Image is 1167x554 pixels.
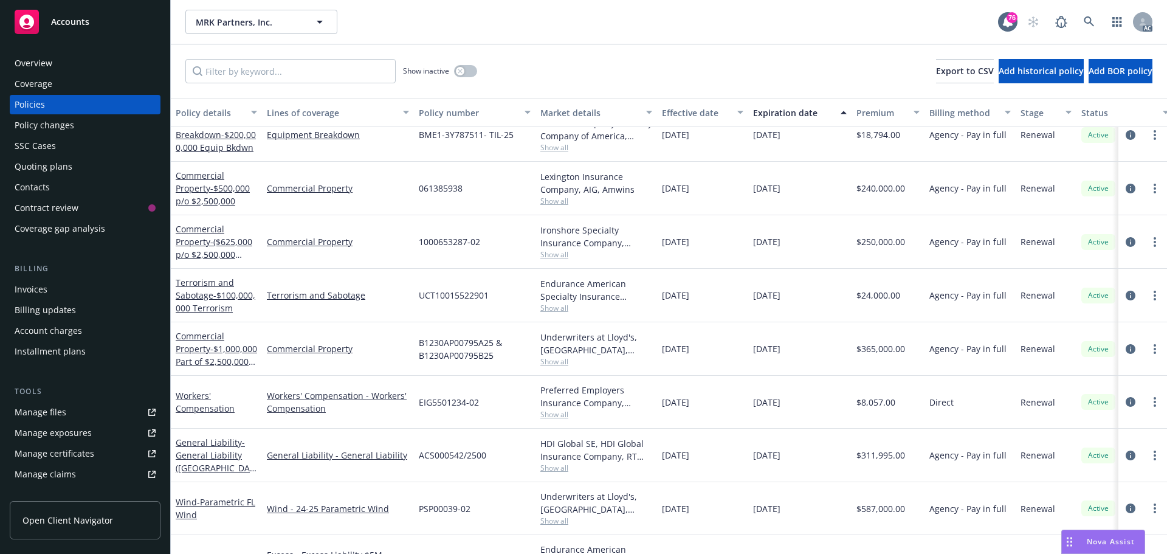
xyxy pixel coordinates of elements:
[929,182,1007,195] span: Agency - Pay in full
[267,342,409,355] a: Commercial Property
[753,396,780,409] span: [DATE]
[748,98,852,127] button: Expiration date
[15,280,47,299] div: Invoices
[540,224,652,249] div: Ironshore Specialty Insurance Company, Ironshore (Liberty Mutual), Amwins
[540,516,652,526] span: Show all
[1087,536,1135,547] span: Nova Assist
[15,403,66,422] div: Manage files
[15,485,72,505] div: Manage BORs
[662,289,689,302] span: [DATE]
[929,342,1007,355] span: Agency - Pay in full
[1086,503,1110,514] span: Active
[176,116,256,153] a: Equipment Breakdown
[753,128,780,141] span: [DATE]
[15,157,72,176] div: Quoting plans
[1021,10,1045,34] a: Start snowing
[924,98,1016,127] button: Billing method
[1148,288,1162,303] a: more
[176,289,255,314] span: - $100,000,000 Terrorism
[176,236,252,273] span: - ($625,000 p/o $2,500,000 Primary)
[657,98,748,127] button: Effective date
[15,444,94,463] div: Manage certificates
[196,16,301,29] span: MRK Partners, Inc.
[10,157,160,176] a: Quoting plans
[176,496,255,521] span: - Parametric FL Wind
[419,182,463,195] span: 061385938
[662,449,689,462] span: [DATE]
[540,437,652,463] div: HDI Global SE, HDI Global Insurance Company, RT Specialty Insurance Services, LLC (RSG Specialty,...
[856,106,906,119] div: Premium
[753,502,780,515] span: [DATE]
[856,235,905,248] span: $250,000.00
[10,444,160,463] a: Manage certificates
[10,54,160,73] a: Overview
[267,389,409,415] a: Workers' Compensation - Workers' Compensation
[1077,10,1101,34] a: Search
[1089,59,1152,83] button: Add BOR policy
[1081,106,1155,119] div: Status
[267,502,409,515] a: Wind - 24-25 Parametric Wind
[419,235,480,248] span: 1000653287-02
[852,98,924,127] button: Premium
[1021,289,1055,302] span: Renewal
[1123,288,1138,303] a: circleInformation
[1021,106,1058,119] div: Stage
[1016,98,1076,127] button: Stage
[753,449,780,462] span: [DATE]
[267,235,409,248] a: Commercial Property
[10,198,160,218] a: Contract review
[929,396,954,409] span: Direct
[929,235,1007,248] span: Agency - Pay in full
[540,249,652,260] span: Show all
[419,336,531,362] span: B1230AP00795A25 & B1230AP00795B25
[15,342,86,361] div: Installment plans
[540,196,652,206] span: Show all
[540,117,652,142] div: Travelers Property Casualty Company of America, Travelers Insurance, Amwins
[267,128,409,141] a: Equipment Breakdown
[1086,344,1110,355] span: Active
[662,396,689,409] span: [DATE]
[1148,342,1162,356] a: more
[929,502,1007,515] span: Agency - Pay in full
[1123,448,1138,463] a: circleInformation
[1148,181,1162,196] a: more
[1021,235,1055,248] span: Renewal
[267,289,409,302] a: Terrorism and Sabotage
[15,116,74,135] div: Policy changes
[10,74,160,94] a: Coverage
[1123,181,1138,196] a: circleInformation
[10,300,160,320] a: Billing updates
[10,465,160,484] a: Manage claims
[10,321,160,341] a: Account charges
[540,303,652,313] span: Show all
[15,54,52,73] div: Overview
[176,182,250,207] span: - $500,000 p/o $2,500,000
[753,182,780,195] span: [DATE]
[1049,10,1073,34] a: Report a Bug
[176,170,250,207] a: Commercial Property
[929,106,997,119] div: Billing method
[1123,128,1138,142] a: circleInformation
[1123,342,1138,356] a: circleInformation
[15,136,56,156] div: SSC Cases
[10,263,160,275] div: Billing
[856,449,905,462] span: $311,995.00
[540,384,652,409] div: Preferred Employers Insurance Company, Preferred Employers Insurance
[1123,395,1138,409] a: circleInformation
[10,5,160,39] a: Accounts
[10,423,160,443] a: Manage exposures
[662,182,689,195] span: [DATE]
[419,106,517,119] div: Policy number
[419,128,514,141] span: BME1-3Y787511- TIL-25
[753,342,780,355] span: [DATE]
[1148,501,1162,516] a: more
[1123,235,1138,249] a: circleInformation
[1021,502,1055,515] span: Renewal
[176,343,257,380] span: - $1,000,000 Part of $2,500,000 Primary
[662,128,689,141] span: [DATE]
[15,465,76,484] div: Manage claims
[15,74,52,94] div: Coverage
[540,356,652,367] span: Show all
[176,496,255,521] a: Wind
